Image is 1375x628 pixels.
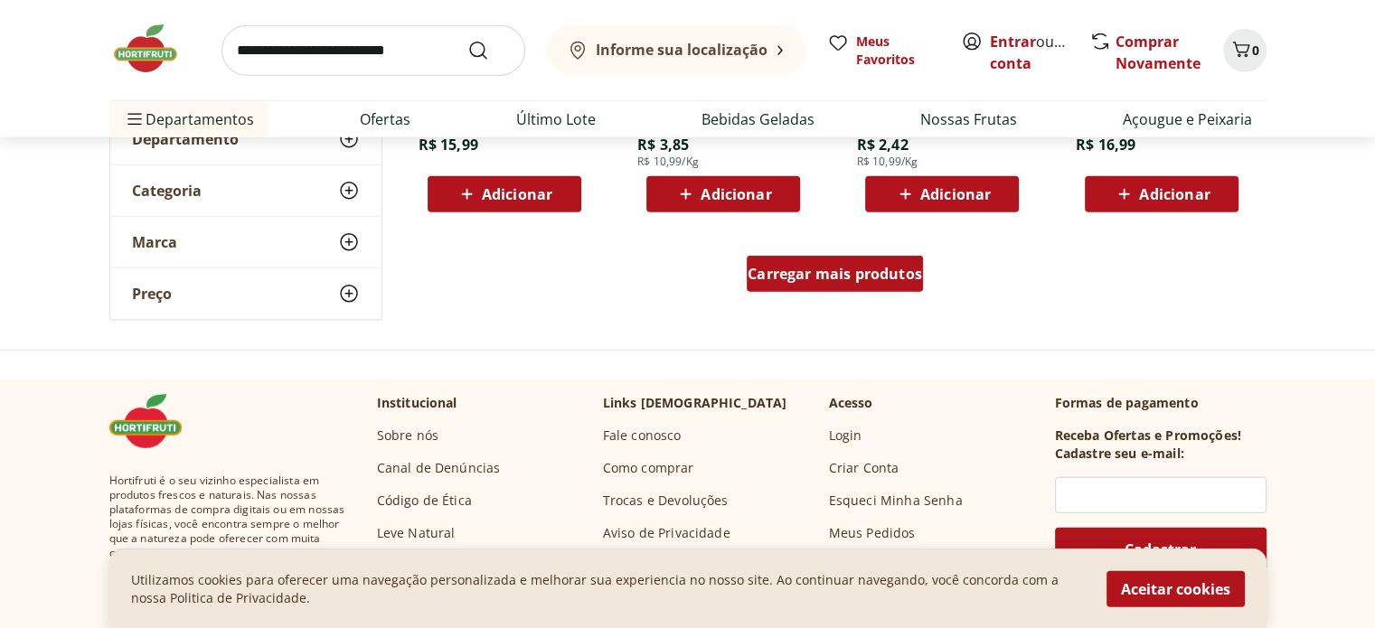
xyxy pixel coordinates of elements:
[1139,187,1210,202] span: Adicionar
[516,108,596,130] a: Último Lote
[856,135,908,155] span: R$ 2,42
[377,492,472,510] a: Código de Ética
[603,459,694,477] a: Como comprar
[1116,32,1201,73] a: Comprar Novamente
[428,176,581,212] button: Adicionar
[1107,570,1245,606] button: Aceitar cookies
[829,524,916,542] a: Meus Pedidos
[110,114,381,164] button: Departamento
[603,524,730,542] a: Aviso de Privacidade
[646,176,800,212] button: Adicionar
[132,233,177,251] span: Marca
[1252,42,1259,59] span: 0
[132,130,239,148] span: Departamento
[110,165,381,216] button: Categoria
[1223,29,1267,72] button: Carrinho
[1055,394,1267,412] p: Formas de pagamento
[110,268,381,319] button: Preço
[1055,445,1184,463] h3: Cadastre seu e-mail:
[701,187,771,202] span: Adicionar
[109,22,200,76] img: Hortifruti
[124,98,146,141] button: Menu
[748,267,922,281] span: Carregar mais produtos
[1123,108,1252,130] a: Açougue e Peixaria
[829,459,899,477] a: Criar Conta
[124,98,254,141] span: Departamentos
[419,135,478,155] span: R$ 15,99
[221,25,525,76] input: search
[1055,426,1241,445] h3: Receba Ofertas e Promoções!
[829,394,873,412] p: Acesso
[109,394,200,448] img: Hortifruti
[990,32,1036,52] a: Entrar
[990,32,1089,73] a: Criar conta
[829,426,862,445] a: Login
[865,176,1019,212] button: Adicionar
[110,217,381,267] button: Marca
[596,40,768,60] b: Informe sua localização
[482,187,552,202] span: Adicionar
[1076,135,1135,155] span: R$ 16,99
[377,524,456,542] a: Leve Natural
[829,492,963,510] a: Esqueci Minha Senha
[637,135,689,155] span: R$ 3,85
[132,285,172,303] span: Preço
[131,570,1085,606] p: Utilizamos cookies para oferecer uma navegação personalizada e melhorar sua experiencia no nosso ...
[920,187,991,202] span: Adicionar
[856,155,918,169] span: R$ 10,99/Kg
[702,108,815,130] a: Bebidas Geladas
[603,394,787,412] p: Links [DEMOGRAPHIC_DATA]
[1085,176,1238,212] button: Adicionar
[132,182,202,200] span: Categoria
[827,33,939,69] a: Meus Favoritos
[747,256,923,299] a: Carregar mais produtos
[377,426,438,445] a: Sobre nós
[856,33,939,69] span: Meus Favoritos
[990,31,1070,74] span: ou
[603,492,729,510] a: Trocas e Devoluções
[1055,528,1267,571] button: Cadastrar
[467,40,511,61] button: Submit Search
[920,108,1017,130] a: Nossas Frutas
[109,473,348,575] span: Hortifruti é o seu vizinho especialista em produtos frescos e naturais. Nas nossas plataformas de...
[1125,542,1196,557] span: Cadastrar
[360,108,410,130] a: Ofertas
[603,426,682,445] a: Fale conosco
[637,155,699,169] span: R$ 10,99/Kg
[377,459,501,477] a: Canal de Denúncias
[547,25,805,76] button: Informe sua localização
[377,394,457,412] p: Institucional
